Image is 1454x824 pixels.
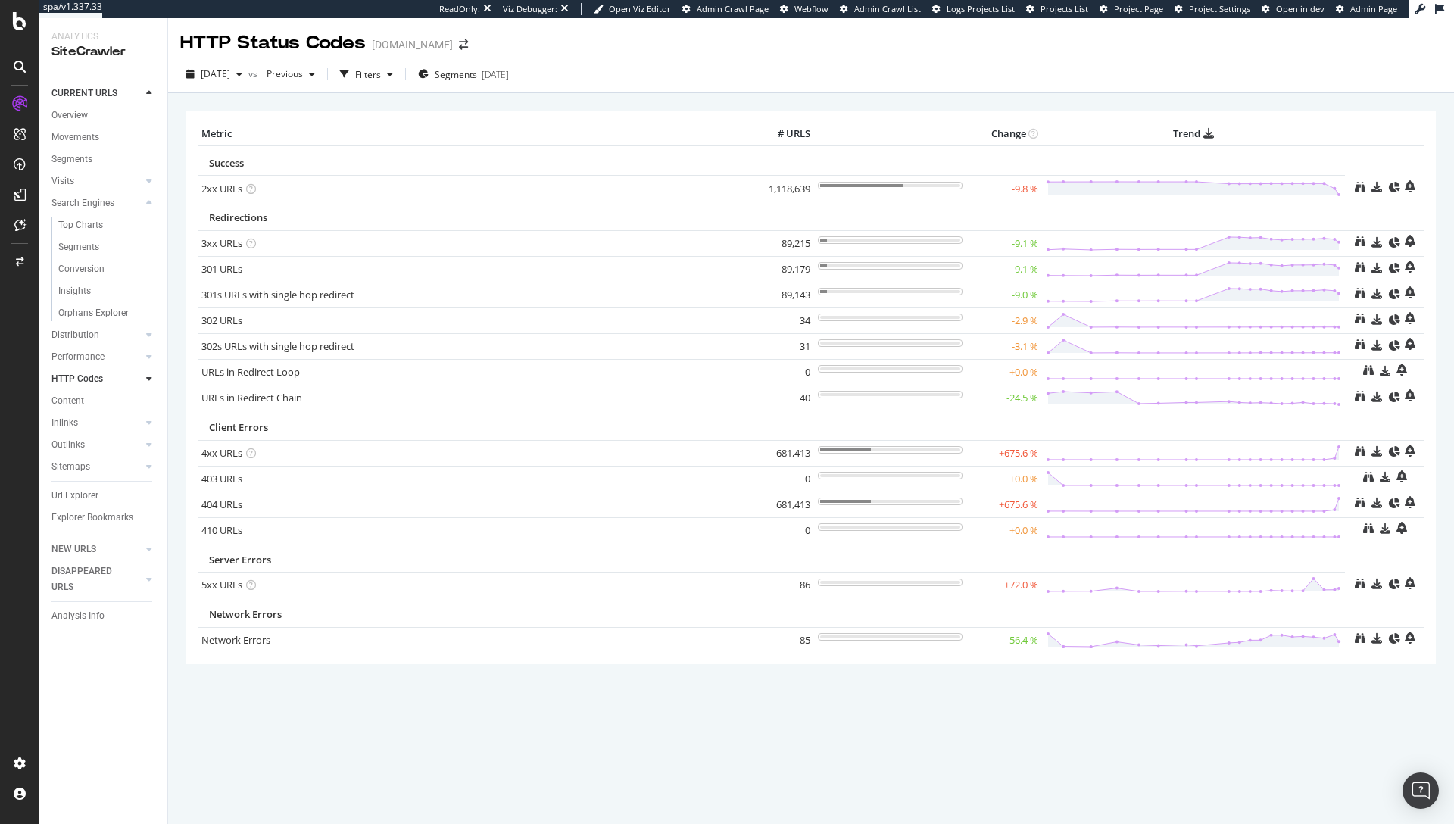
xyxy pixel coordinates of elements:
a: Top Charts [58,217,157,233]
div: Filters [355,68,381,81]
button: Filters [334,62,399,86]
a: Content [51,393,157,409]
td: 85 [754,627,814,653]
a: Project Settings [1175,3,1250,15]
span: Project Settings [1189,3,1250,14]
a: Url Explorer [51,488,157,504]
div: Viz Debugger: [503,3,557,15]
div: HTTP Status Codes [180,30,366,56]
a: Movements [51,130,157,145]
span: vs [248,67,261,80]
a: HTTP Codes [51,371,142,387]
td: -24.5 % [966,385,1042,410]
div: Performance [51,349,105,365]
span: Server Errors [209,553,271,566]
span: Webflow [794,3,828,14]
div: bell-plus [1405,261,1415,273]
td: 31 [754,333,814,359]
span: 2025 Sep. 10th [201,67,230,80]
a: Search Engines [51,195,142,211]
a: 302s URLs with single hop redirect [201,339,354,353]
span: Previous [261,67,303,80]
div: Visits [51,173,74,189]
div: Outlinks [51,437,85,453]
a: Overview [51,108,157,123]
div: Open Intercom Messenger [1403,772,1439,809]
div: Content [51,393,84,409]
td: +0.0 % [966,466,1042,492]
a: Projects List [1026,3,1088,15]
td: -9.1 % [966,230,1042,256]
a: 3xx URLs [201,236,242,250]
td: -2.9 % [966,307,1042,333]
td: -9.0 % [966,282,1042,307]
td: -3.1 % [966,333,1042,359]
a: URLs in Redirect Chain [201,391,302,404]
a: Distribution [51,327,142,343]
a: Conversion [58,261,157,277]
span: Redirections [209,211,267,224]
div: Conversion [58,261,105,277]
a: 5xx URLs [201,578,242,591]
div: Segments [51,151,92,167]
div: Analysis Info [51,608,105,624]
td: 89,143 [754,282,814,307]
a: 410 URLs [201,523,242,537]
span: Project Page [1114,3,1163,14]
td: +72.0 % [966,573,1042,598]
span: Projects List [1041,3,1088,14]
div: bell-plus [1405,445,1415,457]
div: Sitemaps [51,459,90,475]
a: Performance [51,349,142,365]
a: 4xx URLs [201,446,242,460]
a: 404 URLs [201,498,242,511]
div: Insights [58,283,91,299]
td: 40 [754,385,814,410]
td: 681,413 [754,492,814,517]
div: bell-plus [1405,286,1415,298]
td: 1,118,639 [754,176,814,201]
a: 302 URLs [201,314,242,327]
button: Previous [261,62,321,86]
td: 681,413 [754,440,814,466]
div: HTTP Codes [51,371,103,387]
a: Outlinks [51,437,142,453]
div: SiteCrawler [51,43,155,61]
a: Open Viz Editor [594,3,671,15]
th: Metric [198,123,754,145]
div: bell-plus [1396,470,1407,482]
a: 403 URLs [201,472,242,485]
th: Change [966,123,1042,145]
button: Segments[DATE] [412,62,515,86]
td: -56.4 % [966,627,1042,653]
button: [DATE] [180,62,248,86]
td: -9.1 % [966,256,1042,282]
a: URLs in Redirect Loop [201,365,300,379]
a: 301 URLs [201,262,242,276]
div: DISAPPEARED URLS [51,563,128,595]
a: DISAPPEARED URLS [51,563,142,595]
span: Admin Crawl List [854,3,921,14]
div: bell-plus [1396,522,1407,534]
td: 34 [754,307,814,333]
a: CURRENT URLS [51,86,142,101]
td: 89,215 [754,230,814,256]
div: Explorer Bookmarks [51,510,133,526]
span: Open Viz Editor [609,3,671,14]
a: Network Errors [201,633,270,647]
a: Segments [51,151,157,167]
div: Movements [51,130,99,145]
div: bell-plus [1405,235,1415,247]
td: 86 [754,573,814,598]
span: Network Errors [209,607,282,621]
div: bell-plus [1405,389,1415,401]
div: [DATE] [482,68,509,81]
div: Orphans Explorer [58,305,129,321]
span: Open in dev [1276,3,1325,14]
div: bell-plus [1405,338,1415,350]
a: Insights [58,283,157,299]
div: Analytics [51,30,155,43]
a: Analysis Info [51,608,157,624]
span: Admin Page [1350,3,1397,14]
span: Logs Projects List [947,3,1015,14]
